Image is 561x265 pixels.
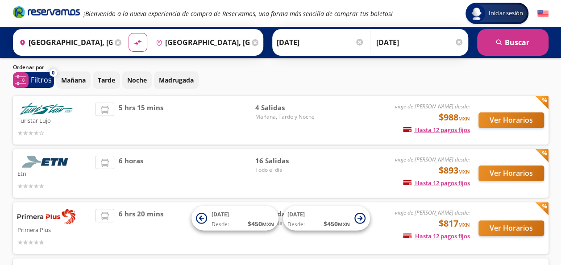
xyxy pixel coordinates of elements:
span: [DATE] [287,211,305,218]
button: Madrugada [154,71,199,89]
p: Tarde [98,75,115,85]
button: Tarde [93,71,120,89]
i: Brand Logo [13,5,80,19]
span: Iniciar sesión [485,9,527,18]
p: Filtros [31,75,52,85]
span: 6 hrs 20 mins [119,209,163,247]
em: viaje de [PERSON_NAME] desde: [395,156,470,163]
p: Mañana [61,75,86,85]
button: Ver Horarios [478,166,544,181]
p: Turistar Lujo [17,115,91,125]
button: English [537,8,549,19]
span: Desde: [287,220,305,228]
input: Elegir Fecha [277,31,364,54]
img: Turistar Lujo [17,103,75,115]
small: MXN [458,168,470,175]
span: 5 hrs 15 mins [119,103,163,138]
p: Primera Plus [17,224,91,235]
span: Hasta 12 pagos fijos [403,232,470,240]
span: [DATE] [212,211,229,218]
button: Mañana [56,71,91,89]
small: MXN [262,221,274,228]
input: Buscar Origen [16,31,113,54]
em: viaje de [PERSON_NAME] desde: [395,103,470,110]
span: 6 horas [119,156,143,191]
em: ¡Bienvenido a la nueva experiencia de compra de Reservamos, una forma más sencilla de comprar tus... [83,9,393,18]
button: Ver Horarios [478,220,544,236]
span: 0 [52,69,54,77]
button: 0Filtros [13,72,54,88]
span: $ 450 [324,219,350,228]
img: Etn [17,156,75,168]
span: Todo el día [255,166,317,174]
span: Mañana, Tarde y Noche [255,113,317,121]
button: Buscar [477,29,549,56]
span: $817 [439,217,470,230]
em: viaje de [PERSON_NAME] desde: [395,209,470,216]
p: Madrugada [159,75,194,85]
input: Opcional [376,31,464,54]
a: Brand Logo [13,5,80,21]
small: MXN [458,221,470,228]
button: [DATE]Desde:$450MXN [283,206,370,231]
span: $988 [439,111,470,124]
span: 4 Salidas [255,103,317,113]
p: Noche [127,75,147,85]
button: Noche [122,71,152,89]
p: Etn [17,168,91,178]
button: [DATE]Desde:$450MXN [191,206,278,231]
span: Hasta 12 pagos fijos [403,126,470,134]
p: Ordenar por [13,63,44,71]
span: $893 [439,164,470,177]
small: MXN [458,115,470,122]
span: 16 Salidas [255,156,317,166]
span: Hasta 12 pagos fijos [403,179,470,187]
img: Primera Plus [17,209,75,224]
small: MXN [338,221,350,228]
span: $ 450 [248,219,274,228]
input: Buscar Destino [152,31,249,54]
button: Ver Horarios [478,112,544,128]
span: Desde: [212,220,229,228]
